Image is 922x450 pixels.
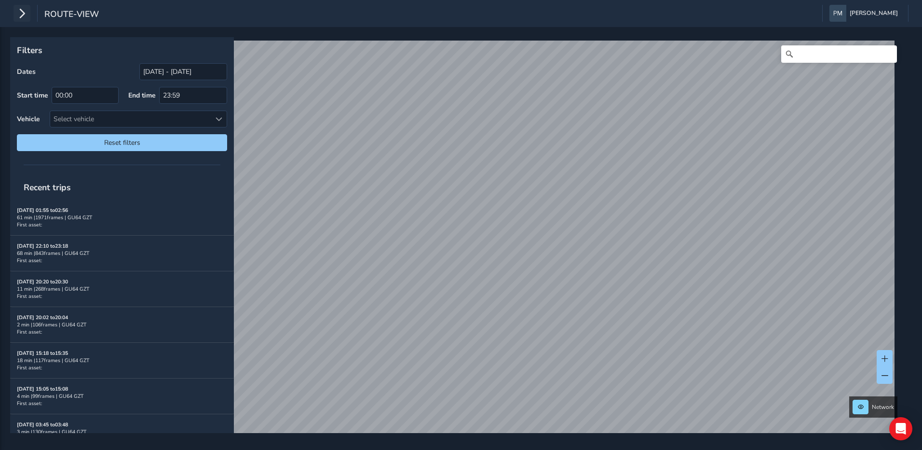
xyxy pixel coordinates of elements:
[44,8,99,22] span: route-view
[17,421,68,428] strong: [DATE] 03:45 to 03:48
[17,293,42,300] span: First asset:
[781,45,897,63] input: Search
[17,257,42,264] span: First asset:
[17,364,42,371] span: First asset:
[14,41,895,444] canvas: Map
[24,138,220,147] span: Reset filters
[17,278,68,285] strong: [DATE] 20:20 to 20:30
[17,221,42,228] span: First asset:
[17,114,40,124] label: Vehicle
[17,400,42,407] span: First asset:
[128,91,156,100] label: End time
[17,428,227,436] div: 3 min | 130 frames | GU64 GZT
[17,214,227,221] div: 61 min | 1971 frames | GU64 GZT
[829,5,846,22] img: diamond-layout
[17,250,227,257] div: 68 min | 843 frames | GU64 GZT
[850,5,898,22] span: [PERSON_NAME]
[17,393,227,400] div: 4 min | 99 frames | GU64 GZT
[17,207,68,214] strong: [DATE] 01:55 to 02:56
[17,44,227,56] p: Filters
[17,91,48,100] label: Start time
[889,417,912,440] div: Open Intercom Messenger
[17,134,227,151] button: Reset filters
[17,175,78,200] span: Recent trips
[17,321,227,328] div: 2 min | 106 frames | GU64 GZT
[17,328,42,336] span: First asset:
[872,403,894,411] span: Network
[829,5,901,22] button: [PERSON_NAME]
[17,350,68,357] strong: [DATE] 15:18 to 15:35
[17,67,36,76] label: Dates
[17,314,68,321] strong: [DATE] 20:02 to 20:04
[17,357,227,364] div: 18 min | 117 frames | GU64 GZT
[17,285,227,293] div: 11 min | 268 frames | GU64 GZT
[50,111,211,127] div: Select vehicle
[17,385,68,393] strong: [DATE] 15:05 to 15:08
[17,242,68,250] strong: [DATE] 22:10 to 23:18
